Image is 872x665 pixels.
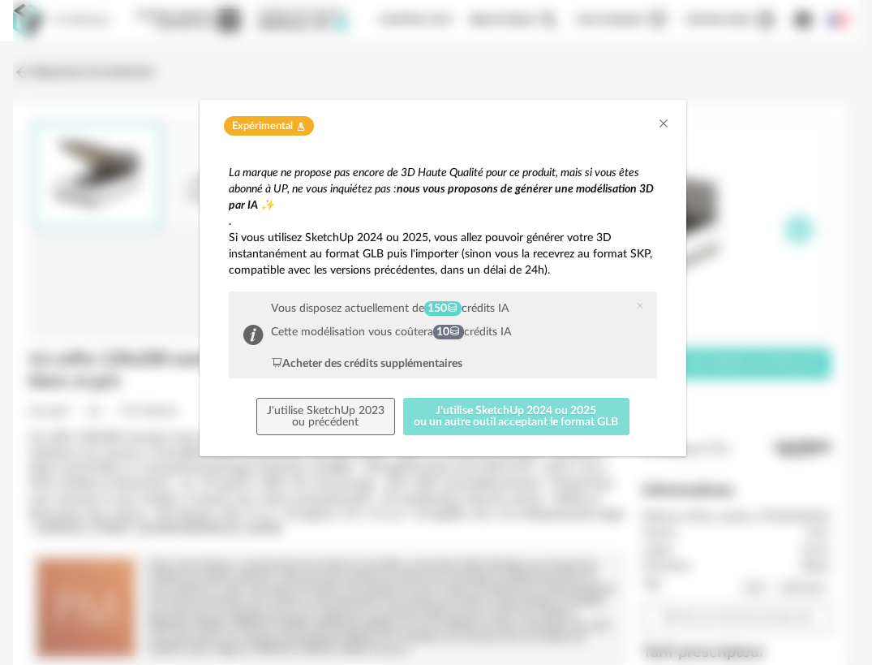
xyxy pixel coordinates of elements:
div: Cette modélisation vous coûtera crédits IA [271,326,512,339]
div: dialog [200,100,686,456]
button: J'utilise SketchUp 2023ou précédent [256,398,396,435]
span: 10 [433,325,464,339]
p: Si vous utilisez SketchUp 2024 ou 2025, vous allez pouvoir générer votre 3D instantanément au for... [229,230,657,279]
button: J'utilise SketchUp 2024 ou 2025ou un autre outil acceptant le format GLB [403,398,629,435]
div: Acheter des crédits supplémentaires [271,356,462,372]
p: . [229,214,657,230]
span: 150 [424,301,462,316]
span: Flask icon [296,119,306,133]
button: Close [657,116,670,133]
div: Vous disposez actuellement de crédits IA [271,302,512,316]
em: nous vous proposons de générer une modélisation 3D par IA ✨ [229,184,654,211]
em: La marque ne propose pas encore de 3D Haute Qualité pour ce produit, mais si vous êtes abonné à U... [229,167,639,195]
span: Expérimental [232,119,293,133]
